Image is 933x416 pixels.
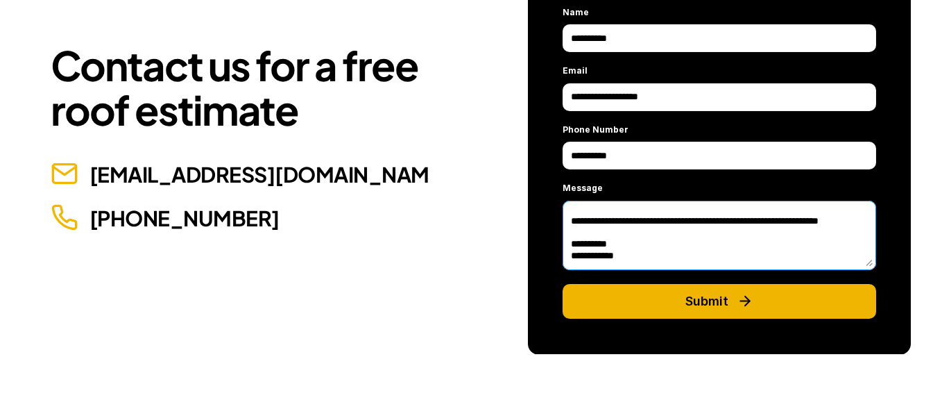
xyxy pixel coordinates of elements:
[89,161,450,188] a: [EMAIL_ADDRESS][DOMAIN_NAME]
[563,66,588,76] p: Email
[563,24,876,52] input: Name
[685,294,728,309] p: Submit
[51,43,429,132] h1: Contact us for a free roof estimate
[89,205,280,231] a: [PHONE_NUMBER]
[563,125,628,135] p: Phone Number
[563,83,876,111] input: Email
[563,200,876,269] textarea: Message
[563,142,876,169] input: Phone Number
[563,283,876,318] button: Submit
[563,183,603,193] p: Message
[563,8,589,17] p: Name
